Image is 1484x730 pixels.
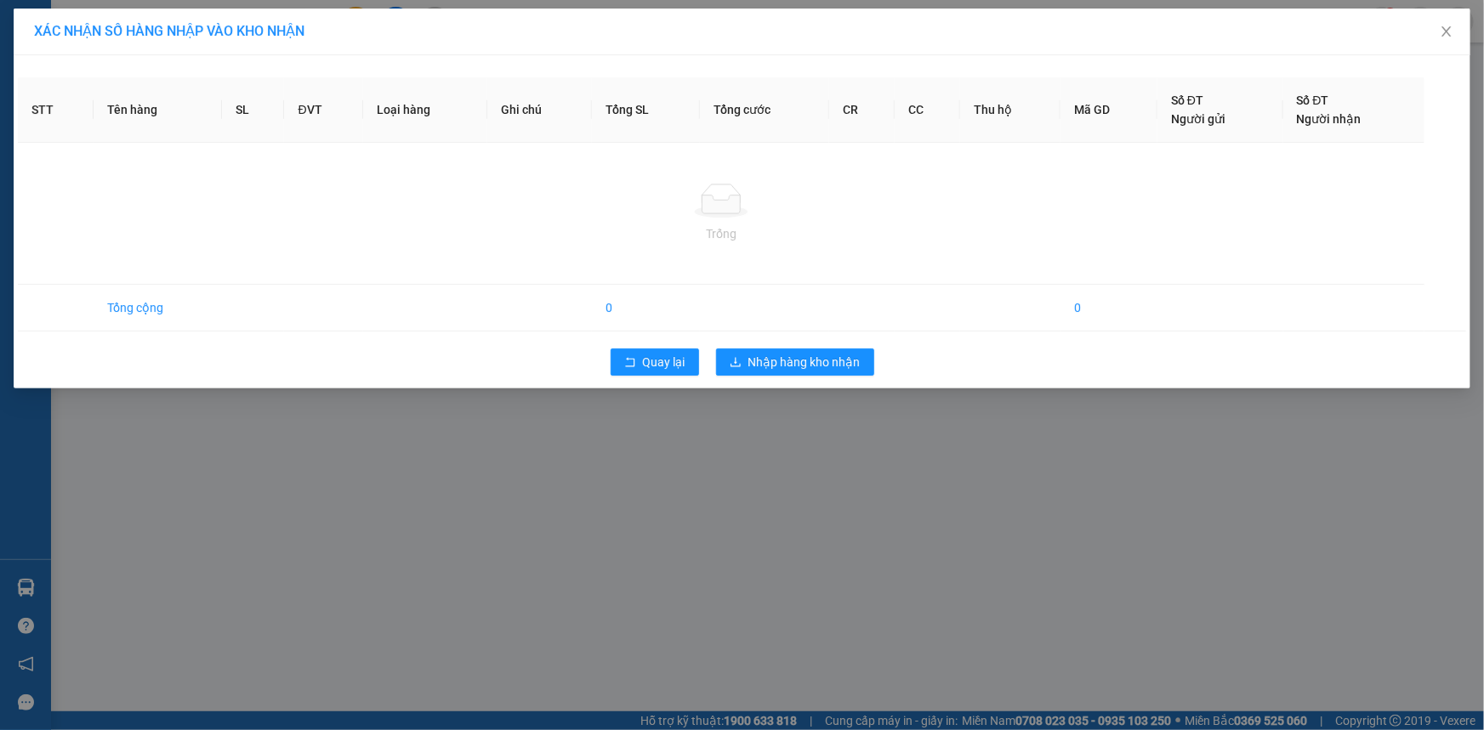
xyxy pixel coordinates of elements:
button: downloadNhập hàng kho nhận [716,348,874,376]
span: rollback [624,356,636,370]
div: Trống [31,224,1411,243]
span: Quay lại [643,353,685,371]
th: CR [829,77,895,143]
th: Tổng cước [700,77,829,143]
th: Ghi chú [487,77,592,143]
th: Thu hộ [960,77,1060,143]
th: STT [18,77,94,143]
span: Người gửi [1171,112,1225,126]
span: Người nhận [1297,112,1362,126]
td: 0 [1060,285,1157,331]
th: CC [895,77,960,143]
th: Loại hàng [363,77,487,143]
th: ĐVT [284,77,362,143]
span: Nhập hàng kho nhận [748,353,861,371]
th: Mã GD [1060,77,1157,143]
span: download [730,356,742,370]
button: Close [1423,8,1470,56]
span: XÁC NHẬN SỐ HÀNG NHẬP VÀO KHO NHẬN [34,23,304,39]
th: SL [222,77,285,143]
span: Số ĐT [1171,93,1203,107]
td: Tổng cộng [94,285,222,331]
span: Số ĐT [1297,93,1329,107]
button: rollbackQuay lại [611,348,699,376]
td: 0 [592,285,701,331]
span: close [1440,25,1453,38]
th: Tổng SL [592,77,701,143]
th: Tên hàng [94,77,222,143]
